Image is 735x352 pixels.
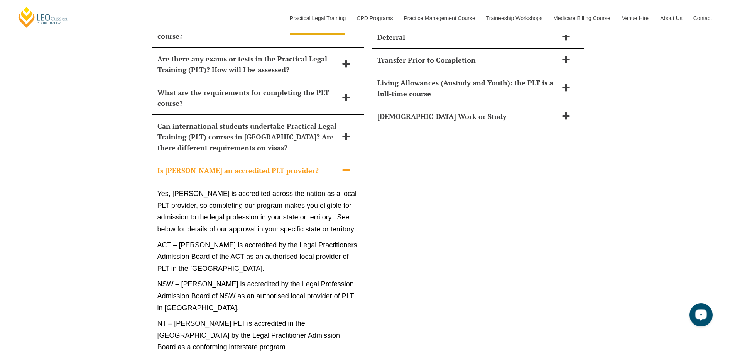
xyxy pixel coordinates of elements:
[157,87,338,109] span: What are the requirements for completing the PLT course?
[616,2,654,35] a: Venue Hire
[688,2,718,35] a: Contact
[17,6,69,28] a: [PERSON_NAME] Centre for Law
[157,239,358,275] p: ACT – [PERSON_NAME] is accredited by the Legal Practitioners Admission Board of the ACT as an aut...
[683,300,716,333] iframe: LiveChat chat widget
[157,188,358,235] p: Yes, [PERSON_NAME] is accredited across the nation as a local PLT provider, so completing our pro...
[284,2,351,35] a: Practical Legal Training
[157,121,338,153] span: Can international students undertake Practical Legal Training (PLT) courses in [GEOGRAPHIC_DATA]?...
[377,111,558,122] span: [DEMOGRAPHIC_DATA] Work or Study
[157,278,358,314] p: NSW – [PERSON_NAME] is accredited by the Legal Profession Admission Board of NSW as an authorised...
[157,53,338,75] span: Are there any exams or tests in the Practical Legal Training (PLT)? How will I be assessed?
[377,32,558,43] span: Deferral
[377,77,558,99] span: Living Allowances (Austudy and Youth): the PLT is a full-time course
[547,2,616,35] a: Medicare Billing Course
[157,165,338,176] span: Is [PERSON_NAME] an accredited PLT provider?
[398,2,480,35] a: Practice Management Course
[480,2,547,35] a: Traineeship Workshops
[377,54,558,65] span: Transfer Prior to Completion
[654,2,688,35] a: About Us
[351,2,398,35] a: CPD Programs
